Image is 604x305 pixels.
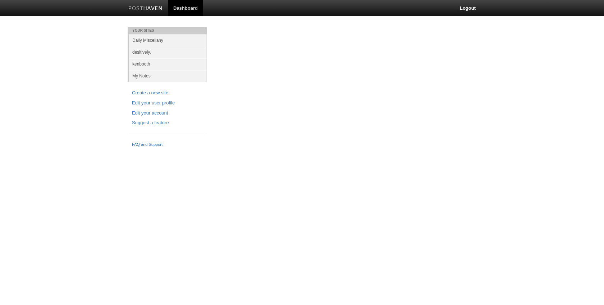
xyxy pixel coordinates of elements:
a: desitively. [129,46,207,58]
a: My Notes [129,70,207,82]
a: Create a new site [132,89,202,97]
a: Suggest a feature [132,119,202,127]
a: FAQ and Support [132,142,202,148]
li: Your Sites [128,27,207,34]
img: Posthaven-bar [128,6,163,12]
a: Daily Miscellany [129,34,207,46]
a: Edit your account [132,109,202,117]
a: kenbooth [129,58,207,70]
a: Edit your user profile [132,99,202,107]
